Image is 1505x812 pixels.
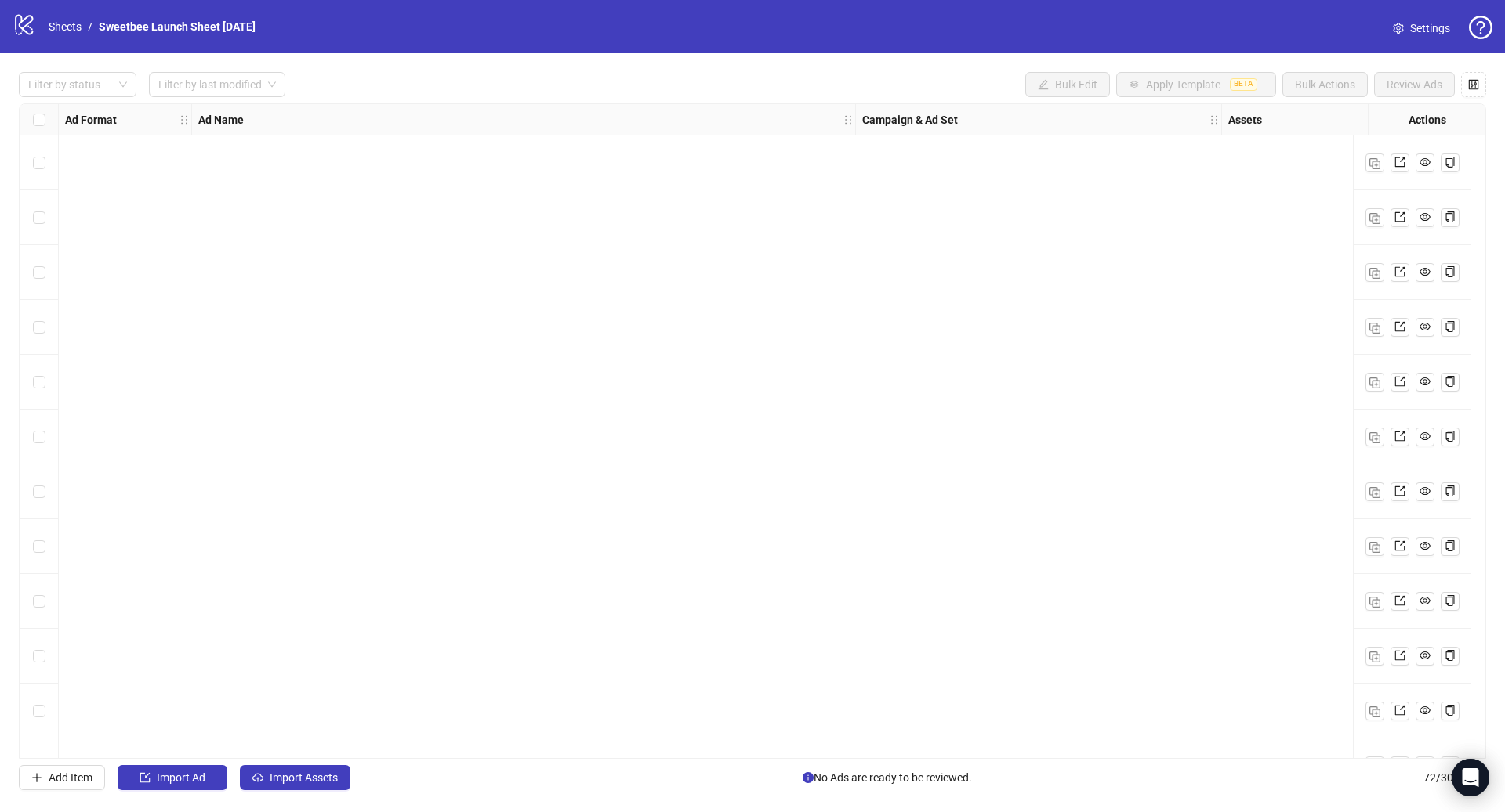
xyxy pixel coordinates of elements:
[1445,595,1456,606] span: copy
[1369,487,1380,498] img: Duplicate
[803,769,972,786] span: No Ads are ready to be reviewed.
[20,519,59,574] div: Select row 8
[157,771,205,784] span: Import Ad
[20,410,59,464] div: Select row 6
[1394,705,1405,716] span: export
[1394,321,1405,332] span: export
[1445,540,1456,551] span: copy
[187,104,191,135] div: Resize Ad Format column
[252,772,263,783] span: cloud-upload
[1369,323,1380,334] img: Duplicate
[20,104,59,135] div: Select all rows
[1420,321,1431,332] span: eye
[20,190,59,245] div: Select row 2
[1365,482,1384,501] button: Duplicate
[1394,650,1405,661] span: export
[1116,72,1276,97] button: Apply TemplateBETA
[1452,759,1489,796] div: Open Intercom Messenger
[1369,158,1380,169] img: Duplicate
[1365,537,1384,556] button: Duplicate
[1365,428,1384,446] button: Duplicate
[1369,542,1380,553] img: Duplicate
[20,629,59,684] div: Select row 10
[1445,321,1456,332] span: copy
[1445,376,1456,387] span: copy
[1365,263,1384,282] button: Duplicate
[1369,651,1380,662] img: Duplicate
[1369,377,1380,388] img: Duplicate
[19,765,105,790] button: Add Item
[1394,266,1405,277] span: export
[1420,211,1431,222] span: eye
[20,245,59,300] div: Select row 3
[1445,485,1456,496] span: copy
[240,765,350,790] button: Import Assets
[179,114,190,125] span: holder
[1365,153,1384,172] button: Duplicate
[1209,114,1220,125] span: holder
[1461,72,1486,97] button: Configure table settings
[20,684,59,738] div: Select row 11
[1282,72,1368,97] button: Bulk Actions
[1409,111,1446,128] strong: Actions
[1420,705,1431,716] span: eye
[1393,23,1404,34] span: setting
[1420,485,1431,496] span: eye
[1369,268,1380,279] img: Duplicate
[1420,650,1431,661] span: eye
[1380,16,1463,41] a: Settings
[1220,114,1231,125] span: holder
[1445,650,1456,661] span: copy
[1445,705,1456,716] span: copy
[1420,266,1431,277] span: eye
[843,114,854,125] span: holder
[1445,431,1456,442] span: copy
[1394,157,1405,168] span: export
[1445,266,1456,277] span: copy
[1369,706,1380,717] img: Duplicate
[1420,540,1431,551] span: eye
[1217,104,1221,135] div: Resize Campaign & Ad Set column
[20,135,59,190] div: Select row 1
[1445,157,1456,168] span: copy
[20,738,59,793] div: Select row 12
[1369,213,1380,224] img: Duplicate
[1410,20,1450,37] span: Settings
[1365,373,1384,392] button: Duplicate
[1420,431,1431,442] span: eye
[1468,79,1479,90] span: control
[803,772,814,783] span: info-circle
[20,574,59,629] div: Select row 9
[1445,211,1456,222] span: copy
[20,464,59,519] div: Select row 7
[1394,485,1405,496] span: export
[1420,376,1431,387] span: eye
[854,114,865,125] span: holder
[851,104,855,135] div: Resize Ad Name column
[140,772,150,783] span: import
[88,18,92,35] li: /
[1394,540,1405,551] span: export
[96,18,259,35] a: Sweetbee Launch Sheet [DATE]
[1025,72,1110,97] button: Bulk Edit
[1365,647,1384,666] button: Duplicate
[1369,597,1380,608] img: Duplicate
[1365,756,1384,775] button: Duplicate
[20,300,59,355] div: Select row 4
[49,771,92,784] span: Add Item
[1394,211,1405,222] span: export
[1369,432,1380,443] img: Duplicate
[1420,157,1431,168] span: eye
[1365,318,1384,337] button: Duplicate
[31,772,42,783] span: plus
[270,771,338,784] span: Import Assets
[190,114,201,125] span: holder
[1365,208,1384,227] button: Duplicate
[1394,595,1405,606] span: export
[1228,111,1262,128] strong: Assets
[20,355,59,410] div: Select row 5
[65,111,117,128] strong: Ad Format
[1365,702,1384,720] button: Duplicate
[1423,769,1486,786] span: 72 / 300 items
[1374,72,1455,97] button: Review Ads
